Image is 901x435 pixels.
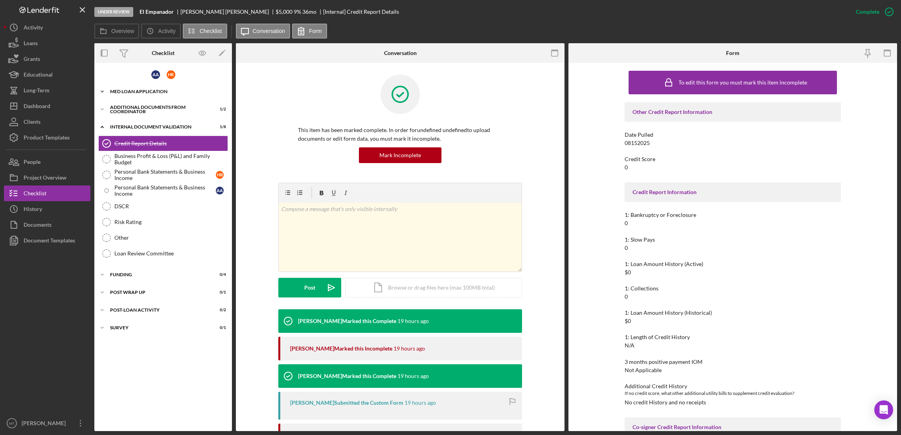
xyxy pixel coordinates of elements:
[24,67,53,84] div: Educational
[180,9,276,15] div: [PERSON_NAME] [PERSON_NAME]
[625,140,650,146] div: 08152025
[24,201,42,219] div: History
[4,415,90,431] button: MT[PERSON_NAME]
[24,130,70,147] div: Product Templates
[24,185,46,203] div: Checklist
[290,400,403,406] div: [PERSON_NAME] Submitted the Custom Form
[114,153,228,165] div: Business Profit & Loss (P&L) and Family Budget
[110,105,206,114] div: Additional Documents from Coordinator
[290,345,392,352] div: [PERSON_NAME] Marked this Incomplete
[625,367,662,373] div: Not Applicable
[298,318,396,324] div: [PERSON_NAME] Marked this Complete
[633,109,833,115] div: Other Credit Report Information
[625,318,631,324] div: $0
[24,51,40,69] div: Grants
[98,151,228,167] a: Business Profit & Loss (P&L) and Family Budget
[114,203,228,209] div: DSCR
[4,170,90,185] button: Project Overview
[4,233,90,248] button: Document Templates
[359,147,441,163] button: Mark Incomplete
[110,308,206,312] div: Post-Loan Activity
[4,20,90,35] button: Activity
[24,217,51,235] div: Documents
[4,130,90,145] button: Product Templates
[4,217,90,233] button: Documents
[397,318,429,324] time: 2025-09-30 18:48
[874,400,893,419] div: Open Intercom Messenger
[212,325,226,330] div: 0 / 1
[625,164,628,171] div: 0
[212,290,226,295] div: 0 / 1
[4,114,90,130] button: Clients
[393,345,425,352] time: 2025-09-30 18:47
[110,325,206,330] div: Survey
[625,237,841,243] div: 1: Slow Pays
[140,9,174,15] b: El Empanador
[24,170,66,187] div: Project Overview
[20,415,71,433] div: [PERSON_NAME]
[4,98,90,114] button: Dashboard
[98,136,228,151] a: Credit Report Details
[379,147,421,163] div: Mark Incomplete
[4,83,90,98] button: Long-Term
[167,70,175,79] div: H R
[94,7,133,17] div: Under Review
[625,389,841,397] div: If no credit score, what other additional utility bills to supplement credit evaluation?
[98,183,228,198] a: Personal Bank Statements & Business IncomeAA
[212,272,226,277] div: 0 / 4
[633,189,833,195] div: Credit Report Information
[114,250,228,257] div: Loan Review Committee
[405,400,436,406] time: 2025-09-30 18:47
[304,278,315,297] div: Post
[625,261,841,267] div: 1: Loan Amount History (Active)
[625,359,841,365] div: 3 months positive payment IOM
[298,373,396,379] div: [PERSON_NAME] Marked this Complete
[24,98,50,116] div: Dashboard
[236,24,291,39] button: Conversation
[212,107,226,112] div: 1 / 2
[216,171,224,179] div: H R
[625,220,628,226] div: 0
[625,285,841,292] div: 1: Collections
[4,67,90,83] button: Educational
[141,24,180,39] button: Activity
[625,245,628,251] div: 0
[24,233,75,250] div: Document Templates
[4,201,90,217] a: History
[158,28,175,34] label: Activity
[323,9,399,15] div: [Internal] Credit Report Details
[110,272,206,277] div: Funding
[24,83,50,100] div: Long-Term
[98,198,228,214] a: DSCR
[183,24,227,39] button: Checklist
[98,246,228,261] a: Loan Review Committee
[625,310,841,316] div: 1: Loan Amount History (Historical)
[24,35,38,53] div: Loans
[726,50,739,56] div: Form
[4,35,90,51] button: Loans
[4,51,90,67] button: Grants
[625,334,841,340] div: 1: Length of Credit History
[216,187,224,195] div: A A
[4,185,90,201] button: Checklist
[848,4,897,20] button: Complete
[856,4,879,20] div: Complete
[625,269,631,275] div: $0
[110,290,206,295] div: Post Wrap Up
[98,214,228,230] a: Risk Rating
[625,294,628,300] div: 0
[152,50,175,56] div: Checklist
[292,24,327,39] button: Form
[200,28,222,34] label: Checklist
[4,154,90,170] button: People
[276,8,292,15] span: $5,000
